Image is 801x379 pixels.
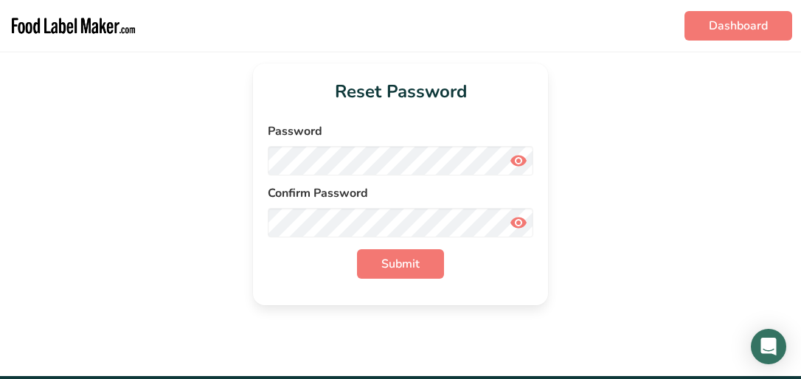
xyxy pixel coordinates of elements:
[357,249,444,279] button: Submit
[268,184,533,202] label: Confirm Password
[268,122,533,140] label: Password
[684,11,792,41] a: Dashboard
[9,6,138,46] img: Food Label Maker
[381,255,420,273] span: Submit
[751,329,786,364] div: Open Intercom Messenger
[268,78,533,105] h1: Reset Password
